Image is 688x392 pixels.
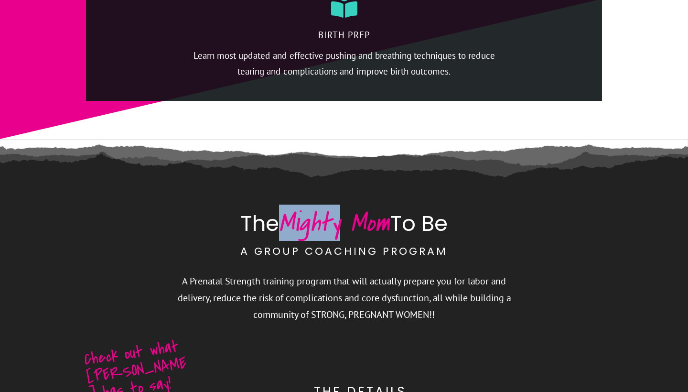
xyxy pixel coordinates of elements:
[279,205,390,241] span: Mighty Mom
[193,50,495,77] span: Learn most updated and effective pushing and breathing techniques to reduce tearing and complicat...
[171,273,517,335] p: A Prenatal Strength training program that will actually prepare you for labor and delivery, reduc...
[86,207,602,242] h2: The To Be
[318,29,370,41] span: Birth Prep
[86,242,602,272] p: A Group Coaching Program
